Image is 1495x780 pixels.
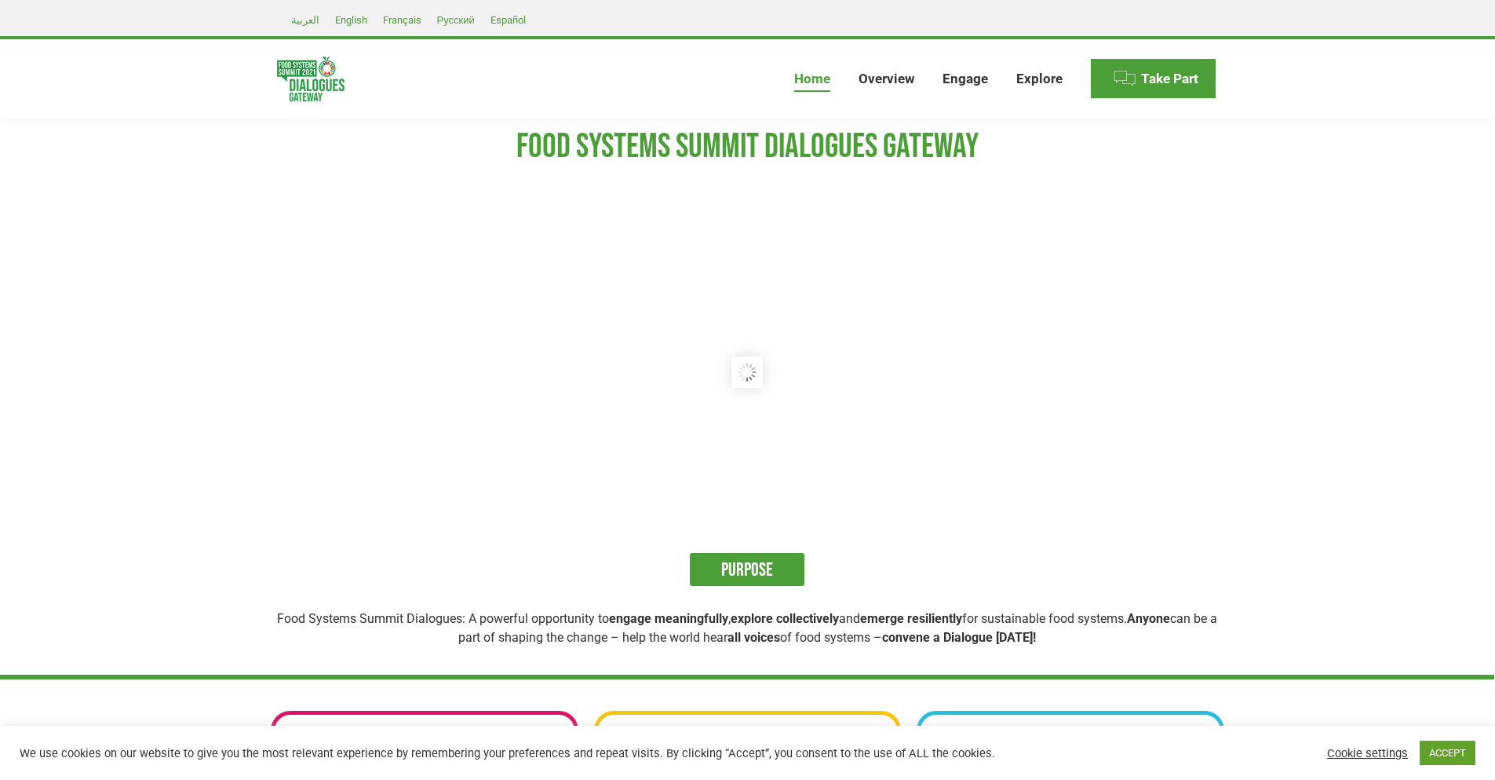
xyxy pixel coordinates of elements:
[335,14,367,26] span: English
[291,14,319,26] span: العربية
[277,126,1219,168] h1: FOOD SYSTEMS SUMMIT DIALOGUES GATEWAY
[283,10,327,29] a: العربية
[860,611,962,626] strong: emerge resiliently
[859,71,914,87] span: Overview
[1420,741,1475,765] a: ACCEPT
[277,610,1218,647] p: Food Systems Summit Dialogues: A powerful opportunity to , and for sustainable food systems. can ...
[20,746,1039,760] div: We use cookies on our website to give you the most relevant experience by remembering your prefer...
[1127,611,1170,626] strong: Anyone
[727,630,780,645] strong: all voices
[429,10,483,29] a: Русский
[943,71,988,87] span: Engage
[731,611,839,626] strong: explore collectively
[1016,71,1063,87] span: Explore
[1141,71,1198,87] span: Take Part
[483,10,534,29] a: Español
[1113,67,1136,90] img: Menu icon
[882,630,1036,645] strong: convene a Dialogue [DATE]!
[327,10,375,29] a: English
[794,71,830,87] span: Home
[277,57,345,101] img: Food Systems Summit Dialogues
[437,14,475,26] span: Русский
[490,14,526,26] span: Español
[375,10,429,29] a: Français
[1327,746,1408,760] a: Cookie settings
[383,14,421,26] span: Français
[690,553,804,586] h3: PURPOSE
[609,611,728,626] strong: engage meaningfully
